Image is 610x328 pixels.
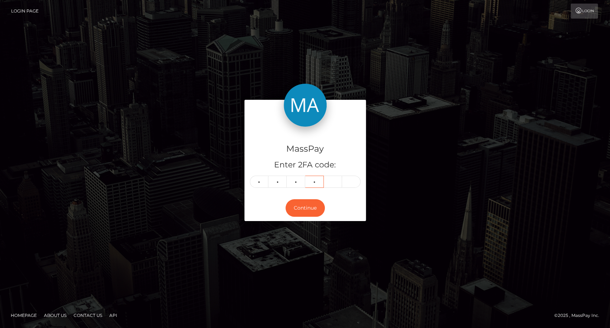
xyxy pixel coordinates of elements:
img: MassPay [284,84,327,127]
a: Contact Us [71,310,105,321]
div: © 2025 , MassPay Inc. [554,312,605,319]
a: API [106,310,120,321]
a: About Us [41,310,69,321]
a: Login Page [11,4,39,19]
h4: MassPay [250,143,361,155]
a: Login [571,4,598,19]
h5: Enter 2FA code: [250,160,361,171]
button: Continue [286,199,325,217]
a: Homepage [8,310,40,321]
